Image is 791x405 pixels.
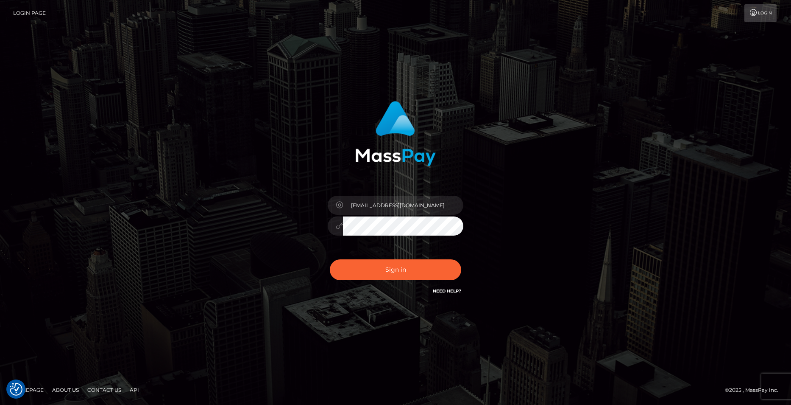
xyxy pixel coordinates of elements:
[84,383,125,397] a: Contact Us
[13,4,46,22] a: Login Page
[9,383,47,397] a: Homepage
[10,383,22,396] button: Consent Preferences
[330,259,461,280] button: Sign in
[10,383,22,396] img: Revisit consent button
[343,196,463,215] input: Username...
[433,288,461,294] a: Need Help?
[725,385,785,395] div: © 2025 , MassPay Inc.
[355,101,436,166] img: MassPay Login
[126,383,142,397] a: API
[744,4,777,22] a: Login
[49,383,82,397] a: About Us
